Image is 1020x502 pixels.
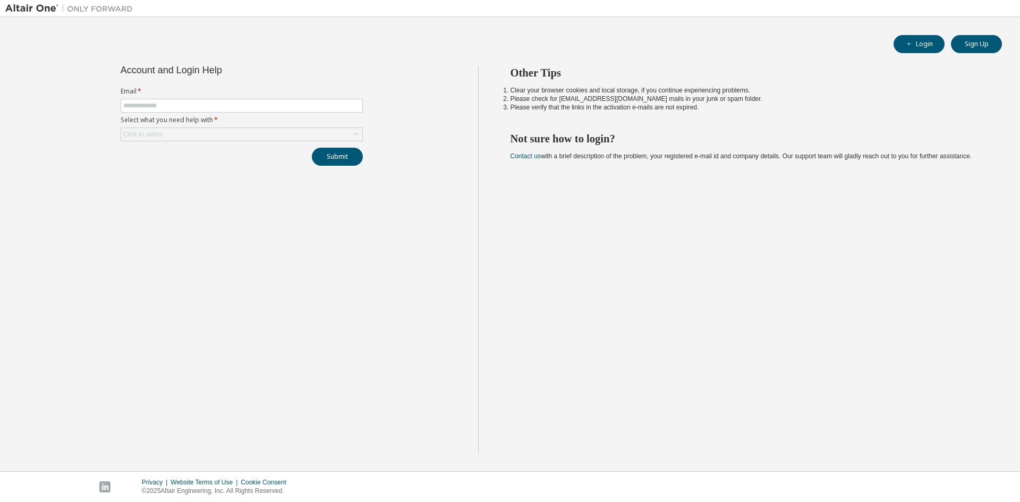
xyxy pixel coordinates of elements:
[121,116,363,124] label: Select what you need help with
[99,481,110,492] img: linkedin.svg
[121,87,363,96] label: Email
[894,35,945,53] button: Login
[241,478,292,487] div: Cookie Consent
[5,3,138,14] img: Altair One
[142,478,171,487] div: Privacy
[511,86,983,95] li: Clear your browser cookies and local storage, if you continue experiencing problems.
[511,152,972,160] span: with a brief description of the problem, your registered e-mail id and company details. Our suppo...
[121,128,362,141] div: Click to select
[171,478,241,487] div: Website Terms of Use
[312,148,363,166] button: Submit
[511,152,541,160] a: Contact us
[511,103,983,112] li: Please verify that the links in the activation e-mails are not expired.
[511,132,983,146] h2: Not sure how to login?
[511,66,983,80] h2: Other Tips
[123,130,163,139] div: Click to select
[951,35,1002,53] button: Sign Up
[121,66,314,74] div: Account and Login Help
[142,487,293,496] p: © 2025 Altair Engineering, Inc. All Rights Reserved.
[511,95,983,103] li: Please check for [EMAIL_ADDRESS][DOMAIN_NAME] mails in your junk or spam folder.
